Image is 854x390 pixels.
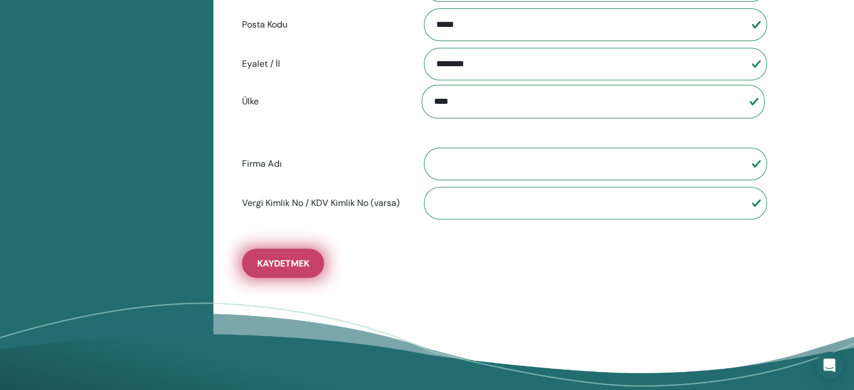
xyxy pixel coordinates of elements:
[242,95,259,107] font: Ülke
[242,58,280,70] font: Eyalet / İl
[816,352,843,379] div: Intercom Messenger'ı açın
[242,197,400,209] font: Vergi Kimlik No / KDV Kimlik No (varsa)
[257,258,309,269] font: Kaydetmek
[242,249,324,278] button: Kaydetmek
[242,19,287,30] font: Posta Kodu
[242,158,282,169] font: Firma Adı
